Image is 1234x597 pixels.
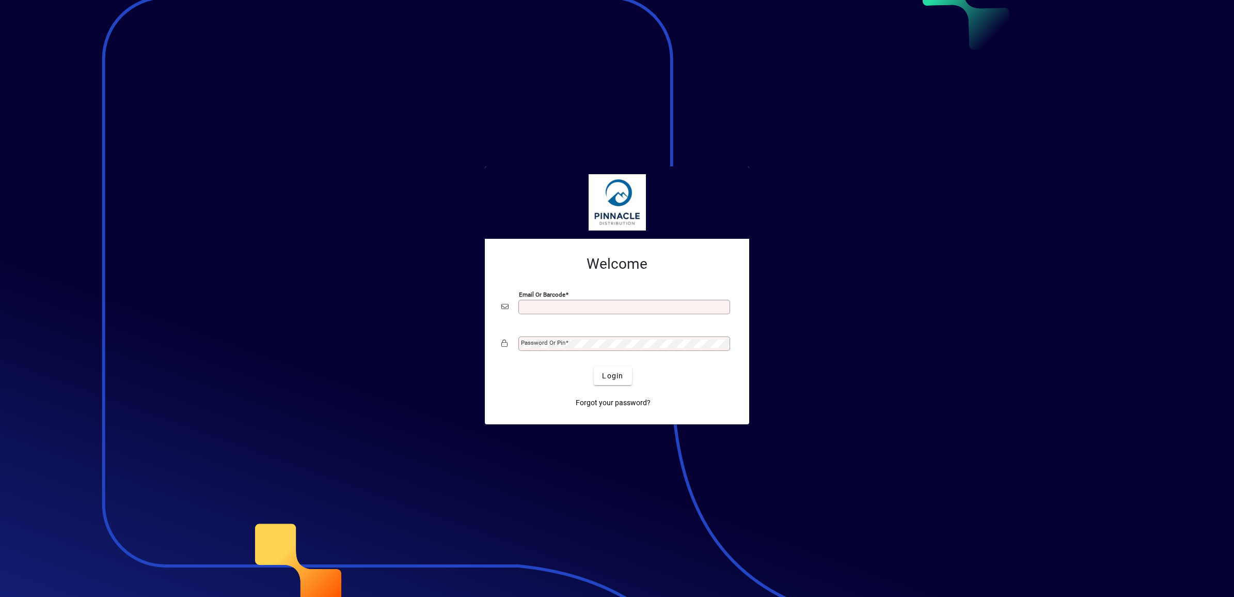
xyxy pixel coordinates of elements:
a: Forgot your password? [572,393,655,412]
mat-label: Password or Pin [521,339,565,346]
span: Login [602,371,623,381]
mat-label: Email or Barcode [519,291,565,298]
span: Forgot your password? [576,397,651,408]
h2: Welcome [501,255,733,273]
button: Login [594,366,631,385]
